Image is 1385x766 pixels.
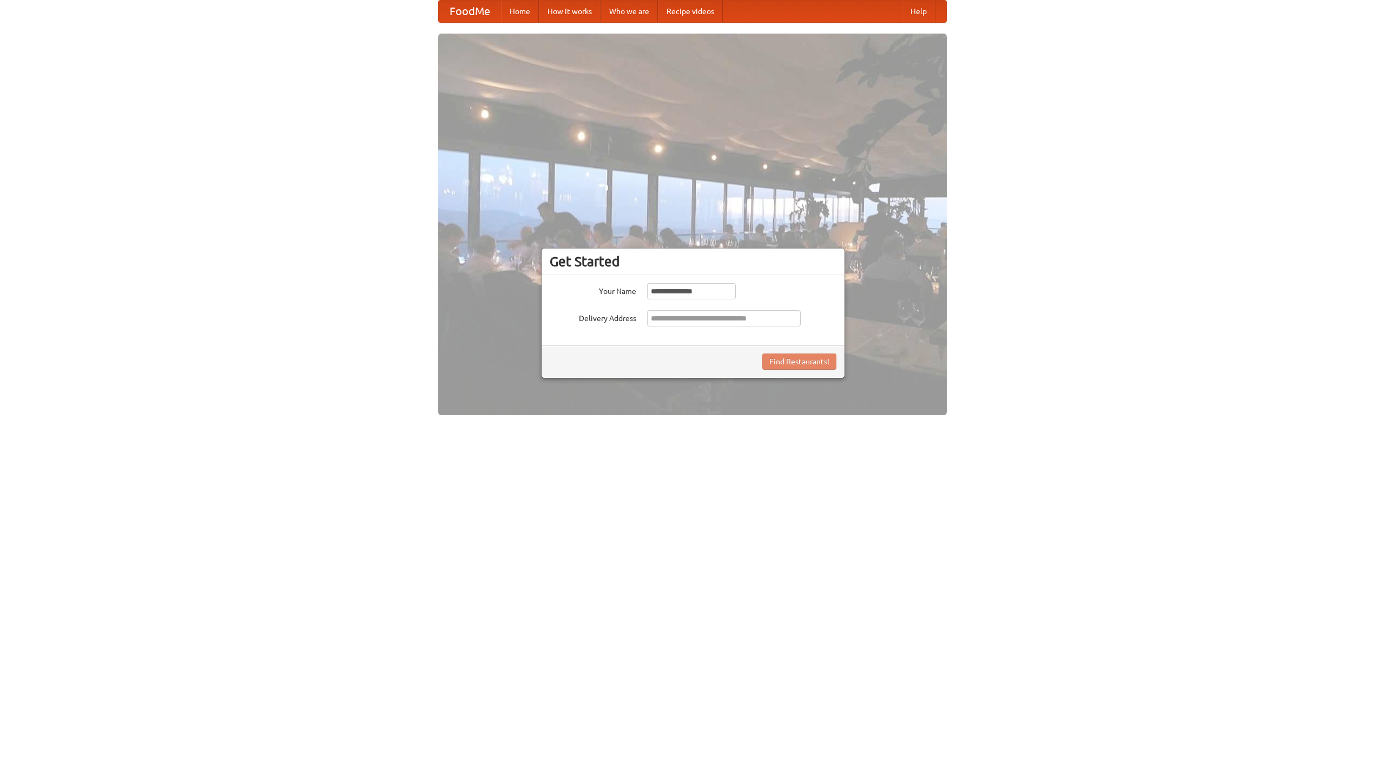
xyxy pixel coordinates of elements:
a: Who we are [601,1,658,22]
a: Home [501,1,539,22]
a: Recipe videos [658,1,723,22]
label: Delivery Address [550,310,636,324]
a: Help [902,1,935,22]
a: FoodMe [439,1,501,22]
h3: Get Started [550,253,836,270]
a: How it works [539,1,601,22]
button: Find Restaurants! [762,353,836,370]
label: Your Name [550,283,636,297]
